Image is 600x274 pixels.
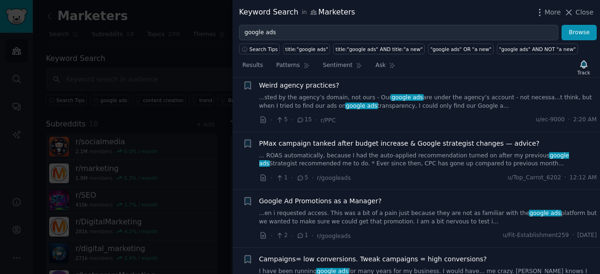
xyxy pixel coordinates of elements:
[564,174,566,182] span: ·
[333,44,425,54] a: title:"google ads" AND title:"a new"
[573,116,597,124] span: 2:20 AM
[239,25,558,41] input: Try a keyword related to your business
[508,174,561,182] span: u/Top_Carrot_6202
[574,58,593,77] button: Track
[317,233,351,239] span: r/googleads
[545,7,561,17] span: More
[283,44,330,54] a: title:"google ads"
[276,231,287,240] span: 2
[529,210,562,216] span: google ads
[296,116,312,124] span: 15
[239,44,280,54] button: Search Tips
[568,116,570,124] span: ·
[428,44,494,54] a: "google ads" OR "a new"
[239,7,355,18] div: Keyword Search Marketers
[576,7,593,17] span: Close
[259,152,597,168] a: ... ROAS automatically, because I had the auto-applied recommendation turned on after my previous...
[336,46,423,52] div: title:"google ads" AND title:"a new"
[285,46,328,52] div: title:"google ads"
[315,115,317,125] span: ·
[259,139,540,148] a: PMax campaign tanked after budget increase & Google strategist changes — advice?
[499,46,576,52] div: "google ads" AND NOT "a new"
[291,173,293,183] span: ·
[273,58,313,77] a: Patterns
[390,94,424,101] span: google ads
[497,44,578,54] a: "google ads" AND NOT "a new"
[270,231,272,241] span: ·
[577,69,590,76] div: Track
[259,209,597,226] a: ...en i requested access. This was a bit of a pain just because they are not as familiar with the...
[276,174,287,182] span: 1
[430,46,492,52] div: "google ads" OR "a new"
[317,175,351,181] span: r/googleads
[291,231,293,241] span: ·
[536,116,565,124] span: u/ec-9000
[312,173,314,183] span: ·
[564,7,593,17] button: Close
[375,61,386,70] span: Ask
[321,117,336,124] span: r/PPC
[312,231,314,241] span: ·
[323,61,352,70] span: Sentiment
[562,25,597,41] button: Browse
[259,81,339,90] a: Weird agency practices?
[259,254,487,264] a: Campaigns= low conversions. Tweak campaigns = high conversions?
[320,58,366,77] a: Sentiment
[249,46,278,52] span: Search Tips
[572,231,574,240] span: ·
[301,8,307,17] span: in
[259,94,597,110] a: ...sted by the agency’s domain, not ours - Ourgoogle adsare under the agency’s account - not nece...
[276,61,300,70] span: Patterns
[270,115,272,125] span: ·
[270,173,272,183] span: ·
[570,174,597,182] span: 12:12 AM
[535,7,561,17] button: More
[345,103,378,109] span: google ads
[502,231,569,240] span: u/Fit-Establishment259
[372,58,399,77] a: Ask
[242,61,263,70] span: Results
[276,116,287,124] span: 5
[577,231,597,240] span: [DATE]
[239,58,266,77] a: Results
[259,196,382,206] a: Google Ad Promotions as a Manager?
[296,231,308,240] span: 1
[291,115,293,125] span: ·
[296,174,308,182] span: 5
